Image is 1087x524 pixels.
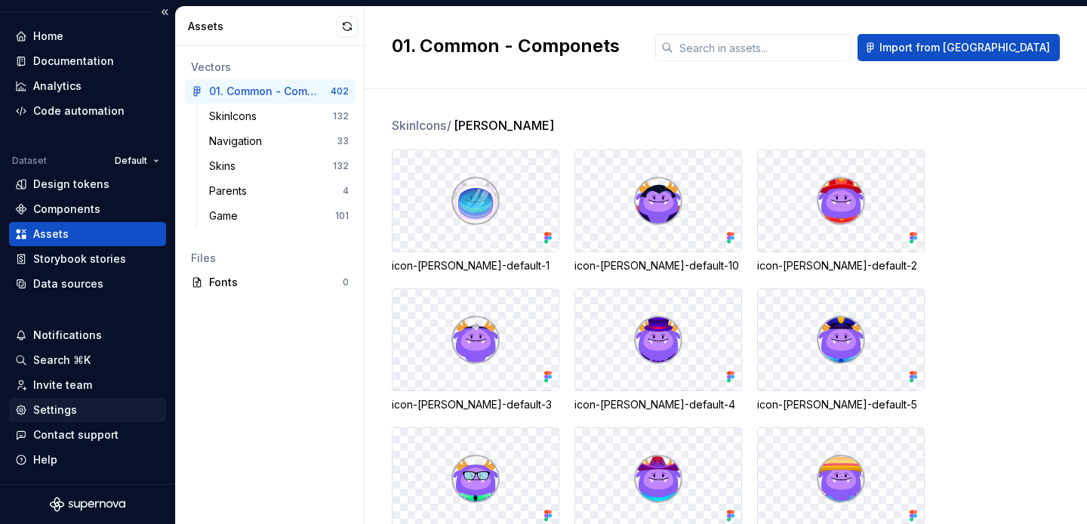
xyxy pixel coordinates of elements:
div: icon-[PERSON_NAME]-default-4 [574,397,742,412]
a: Design tokens [9,172,166,196]
div: Notifications [33,328,102,343]
div: Storybook stories [33,251,126,267]
a: SkinIcons132 [203,104,355,128]
div: Dataset [12,155,47,167]
a: Assets [9,222,166,246]
a: Home [9,24,166,48]
div: Documentation [33,54,114,69]
div: Settings [33,402,77,418]
div: 132 [333,110,349,122]
div: Navigation [209,134,268,149]
div: icon-[PERSON_NAME]-default-1 [392,258,559,273]
span: Import from [GEOGRAPHIC_DATA] [879,40,1050,55]
div: Search ⌘K [33,353,91,368]
div: Files [191,251,349,266]
div: Data sources [33,276,103,291]
span: / [447,118,451,133]
div: 132 [333,160,349,172]
div: Fonts [209,275,343,290]
a: Documentation [9,49,166,73]
svg: Supernova Logo [50,497,125,512]
div: 101 [335,210,349,222]
div: Home [33,29,63,44]
div: Analytics [33,79,82,94]
a: Settings [9,398,166,422]
a: Analytics [9,74,166,98]
a: Components [9,197,166,221]
button: Collapse sidebar [154,2,175,23]
button: Help [9,448,166,472]
div: Skins [209,159,242,174]
div: icon-[PERSON_NAME]-default-2 [757,258,925,273]
button: Notifications [9,323,166,347]
div: Assets [33,227,69,242]
a: Game101 [203,204,355,228]
div: Help [33,452,57,467]
div: Code automation [33,103,125,119]
button: Search ⌘K [9,348,166,372]
a: Parents4 [203,179,355,203]
h2: 01. Common - Componets [392,34,637,58]
a: Invite team [9,373,166,397]
div: Design tokens [33,177,109,192]
span: Default [115,155,147,167]
div: SkinIcons [209,109,263,124]
a: Skins132 [203,154,355,178]
div: icon-[PERSON_NAME]-default-5 [757,397,925,412]
div: 0 [343,276,349,288]
button: Import from [GEOGRAPHIC_DATA] [858,34,1060,61]
div: 402 [331,85,349,97]
div: Components [33,202,100,217]
div: icon-[PERSON_NAME]-default-3 [392,397,559,412]
a: Fonts0 [185,270,355,294]
button: Default [108,150,166,171]
button: Contact support [9,423,166,447]
div: Invite team [33,378,92,393]
div: Vectors [191,60,349,75]
a: Data sources [9,272,166,296]
a: Navigation33 [203,129,355,153]
span: SkinIcons [392,116,452,134]
div: 01. Common - Componets [209,84,322,99]
span: [PERSON_NAME] [454,116,554,134]
a: Code automation [9,99,166,123]
a: Storybook stories [9,247,166,271]
div: Assets [188,19,337,34]
div: Parents [209,183,253,199]
div: 33 [337,135,349,147]
div: icon-[PERSON_NAME]-default-10 [574,258,742,273]
input: Search in assets... [673,34,851,61]
div: Contact support [33,427,119,442]
div: 4 [343,185,349,197]
div: Game [209,208,244,223]
a: 01. Common - Componets402 [185,79,355,103]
